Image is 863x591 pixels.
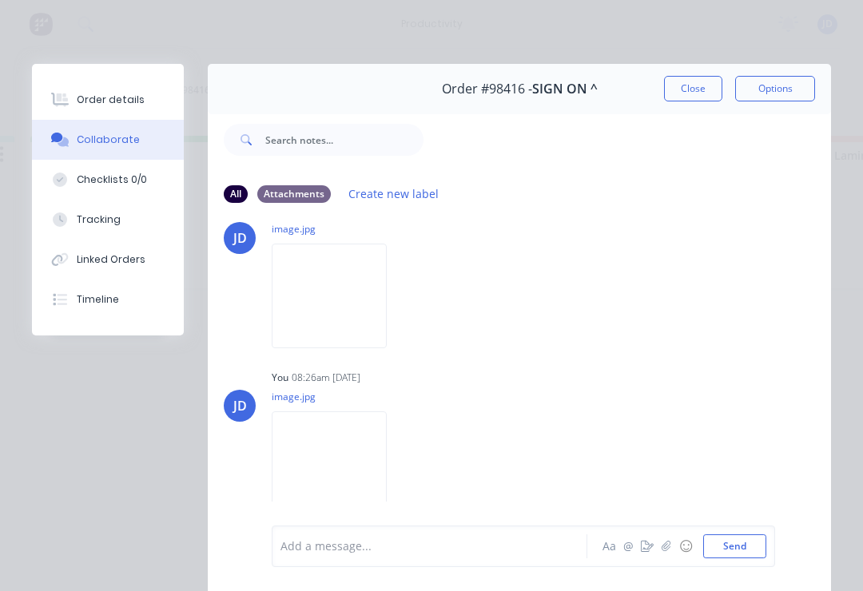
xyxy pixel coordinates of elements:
div: Linked Orders [77,252,145,267]
div: JD [233,396,247,415]
div: Tracking [77,212,121,227]
div: You [272,371,288,385]
p: image.jpg [272,222,403,236]
button: Create new label [340,183,447,204]
button: Send [703,534,766,558]
button: Tracking [32,200,184,240]
div: Checklists 0/0 [77,173,147,187]
button: Options [735,76,815,101]
button: Order details [32,80,184,120]
button: Close [664,76,722,101]
div: Order details [77,93,145,107]
button: ☺ [676,537,695,556]
button: Timeline [32,280,184,319]
p: image.jpg [272,390,403,403]
div: 08:26am [DATE] [292,371,360,385]
span: Order #98416 - [442,81,532,97]
button: Collaborate [32,120,184,160]
button: Linked Orders [32,240,184,280]
div: Attachments [257,185,331,203]
div: Collaborate [77,133,140,147]
button: Checklists 0/0 [32,160,184,200]
button: @ [618,537,638,556]
div: All [224,185,248,203]
div: Timeline [77,292,119,307]
button: Aa [599,537,618,556]
span: SIGN ON ^ [532,81,598,97]
input: Search notes... [265,124,424,156]
div: JD [233,228,247,248]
